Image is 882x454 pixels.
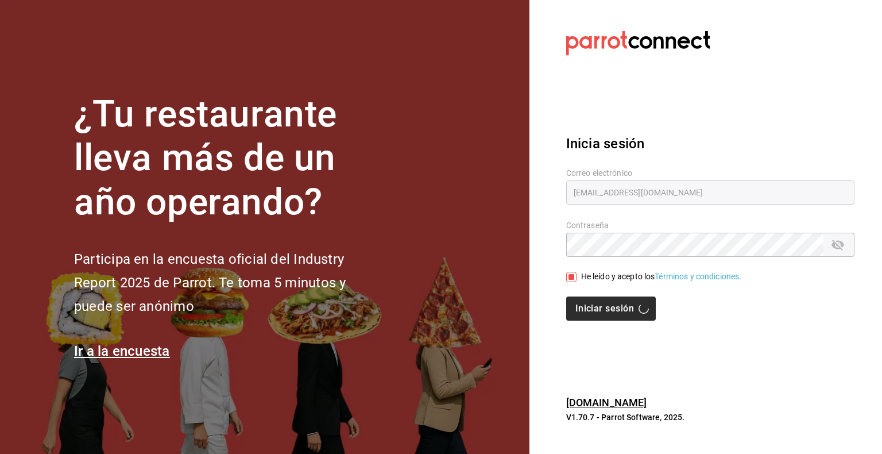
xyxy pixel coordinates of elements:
h2: Participa en la encuesta oficial del Industry Report 2025 de Parrot. Te toma 5 minutos y puede se... [74,248,384,318]
a: Términos y condiciones. [655,272,741,281]
h1: ¿Tu restaurante lleva más de un año operando? [74,93,384,225]
a: [DOMAIN_NAME] [566,397,647,409]
label: Contraseña [566,221,854,229]
div: He leído y acepto los [581,271,742,283]
a: Ir a la encuesta [74,343,170,359]
label: Correo electrónico [566,168,854,176]
p: V1.70.7 - Parrot Software, 2025. [566,411,854,423]
h3: Inicia sesión [566,133,854,154]
input: Ingresa tu correo electrónico [566,180,854,205]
